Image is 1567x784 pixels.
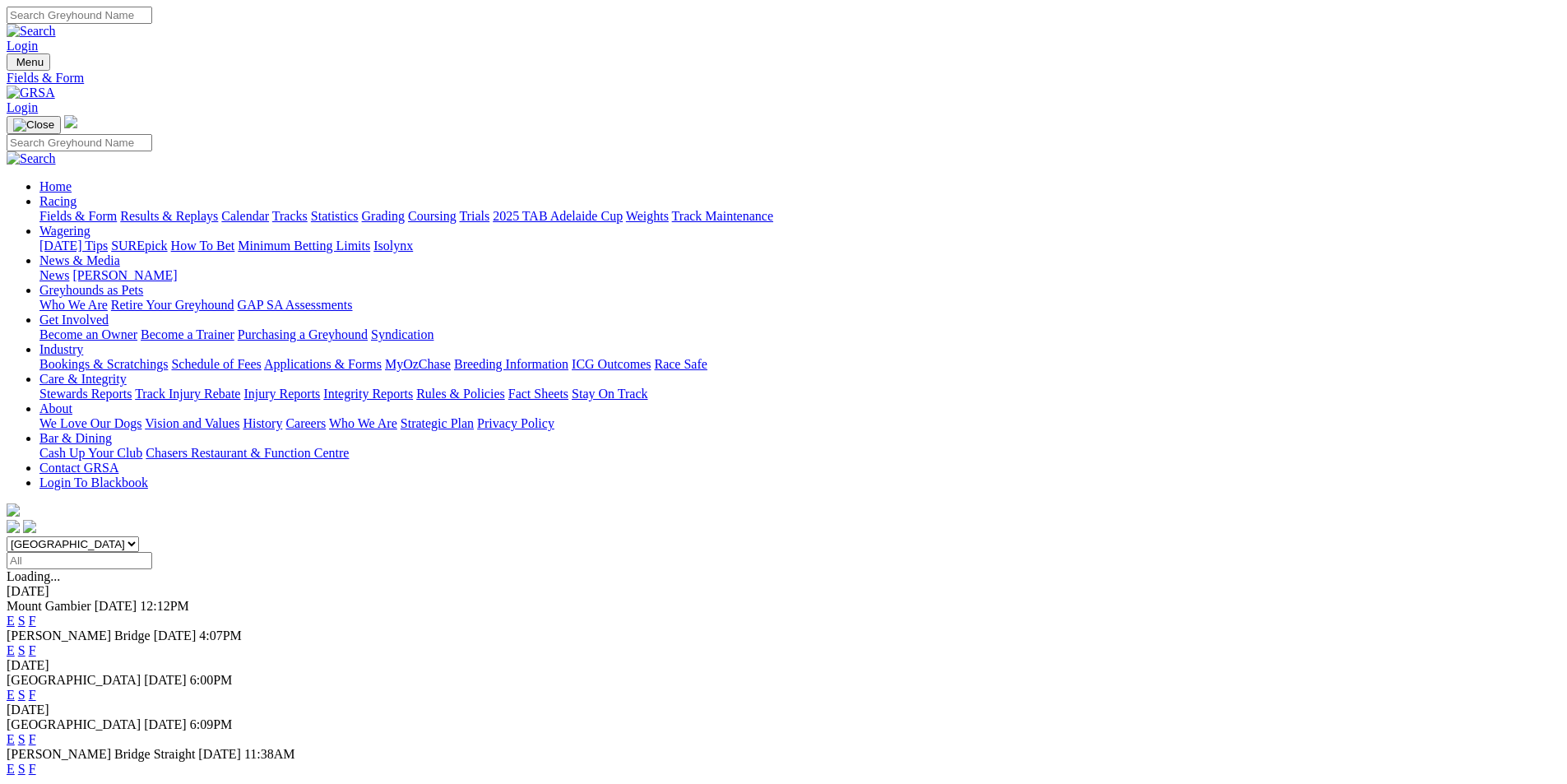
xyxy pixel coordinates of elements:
[39,253,120,267] a: News & Media
[285,416,326,430] a: Careers
[171,239,235,253] a: How To Bet
[459,209,489,223] a: Trials
[39,342,83,356] a: Industry
[39,239,1560,253] div: Wagering
[39,387,1560,401] div: Care & Integrity
[171,357,261,371] a: Schedule of Fees
[18,762,25,776] a: S
[39,298,108,312] a: Who We Are
[29,688,36,702] a: F
[493,209,623,223] a: 2025 TAB Adelaide Cup
[39,387,132,401] a: Stewards Reports
[7,717,141,731] span: [GEOGRAPHIC_DATA]
[39,327,1560,342] div: Get Involved
[120,209,218,223] a: Results & Replays
[18,732,25,746] a: S
[39,209,117,223] a: Fields & Form
[39,416,1560,431] div: About
[7,24,56,39] img: Search
[111,239,167,253] a: SUREpick
[39,446,1560,461] div: Bar & Dining
[198,747,241,761] span: [DATE]
[111,298,234,312] a: Retire Your Greyhound
[7,100,38,114] a: Login
[64,115,77,128] img: logo-grsa-white.png
[7,629,151,643] span: [PERSON_NAME] Bridge
[39,461,118,475] a: Contact GRSA
[7,643,15,657] a: E
[135,387,240,401] a: Track Injury Rebate
[244,747,295,761] span: 11:38AM
[7,151,56,166] img: Search
[454,357,568,371] a: Breeding Information
[190,673,233,687] span: 6:00PM
[39,431,112,445] a: Bar & Dining
[7,552,152,569] input: Select date
[39,224,90,238] a: Wagering
[39,313,109,327] a: Get Involved
[7,86,55,100] img: GRSA
[146,446,349,460] a: Chasers Restaurant & Function Centre
[29,762,36,776] a: F
[39,357,1560,372] div: Industry
[416,387,505,401] a: Rules & Policies
[7,599,91,613] span: Mount Gambier
[7,39,38,53] a: Login
[7,688,15,702] a: E
[18,688,25,702] a: S
[508,387,568,401] a: Fact Sheets
[39,372,127,386] a: Care & Integrity
[39,209,1560,224] div: Racing
[362,209,405,223] a: Grading
[7,7,152,24] input: Search
[29,732,36,746] a: F
[39,327,137,341] a: Become an Owner
[154,629,197,643] span: [DATE]
[39,357,168,371] a: Bookings & Scratchings
[144,717,187,731] span: [DATE]
[654,357,707,371] a: Race Safe
[39,298,1560,313] div: Greyhounds as Pets
[243,387,320,401] a: Injury Reports
[672,209,773,223] a: Track Maintenance
[199,629,242,643] span: 4:07PM
[7,116,61,134] button: Toggle navigation
[572,357,651,371] a: ICG Outcomes
[329,416,397,430] a: Who We Are
[7,614,15,628] a: E
[95,599,137,613] span: [DATE]
[7,762,15,776] a: E
[7,732,15,746] a: E
[371,327,433,341] a: Syndication
[477,416,554,430] a: Privacy Policy
[626,209,669,223] a: Weights
[18,614,25,628] a: S
[7,520,20,533] img: facebook.svg
[39,446,142,460] a: Cash Up Your Club
[7,747,195,761] span: [PERSON_NAME] Bridge Straight
[7,584,1560,599] div: [DATE]
[18,643,25,657] a: S
[190,717,233,731] span: 6:09PM
[7,658,1560,673] div: [DATE]
[39,268,69,282] a: News
[311,209,359,223] a: Statistics
[7,503,20,517] img: logo-grsa-white.png
[264,357,382,371] a: Applications & Forms
[238,239,370,253] a: Minimum Betting Limits
[385,357,451,371] a: MyOzChase
[39,268,1560,283] div: News & Media
[7,71,1560,86] a: Fields & Form
[238,298,353,312] a: GAP SA Assessments
[243,416,282,430] a: History
[7,134,152,151] input: Search
[7,569,60,583] span: Loading...
[7,673,141,687] span: [GEOGRAPHIC_DATA]
[16,56,44,68] span: Menu
[408,209,457,223] a: Coursing
[39,416,141,430] a: We Love Our Dogs
[323,387,413,401] a: Integrity Reports
[238,327,368,341] a: Purchasing a Greyhound
[39,476,148,489] a: Login To Blackbook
